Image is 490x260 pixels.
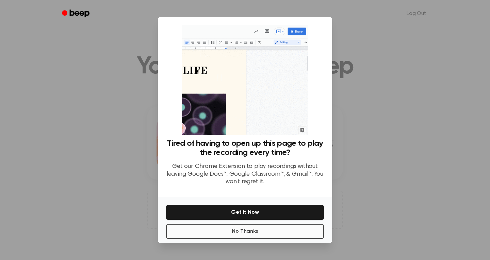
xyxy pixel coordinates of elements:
button: Get It Now [166,205,324,220]
h3: Tired of having to open up this page to play the recording every time? [166,139,324,157]
a: Log Out [400,5,433,22]
a: Beep [57,7,96,20]
button: No Thanks [166,224,324,239]
img: Beep extension in action [182,25,308,135]
p: Get our Chrome Extension to play recordings without leaving Google Docs™, Google Classroom™, & Gm... [166,163,324,186]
